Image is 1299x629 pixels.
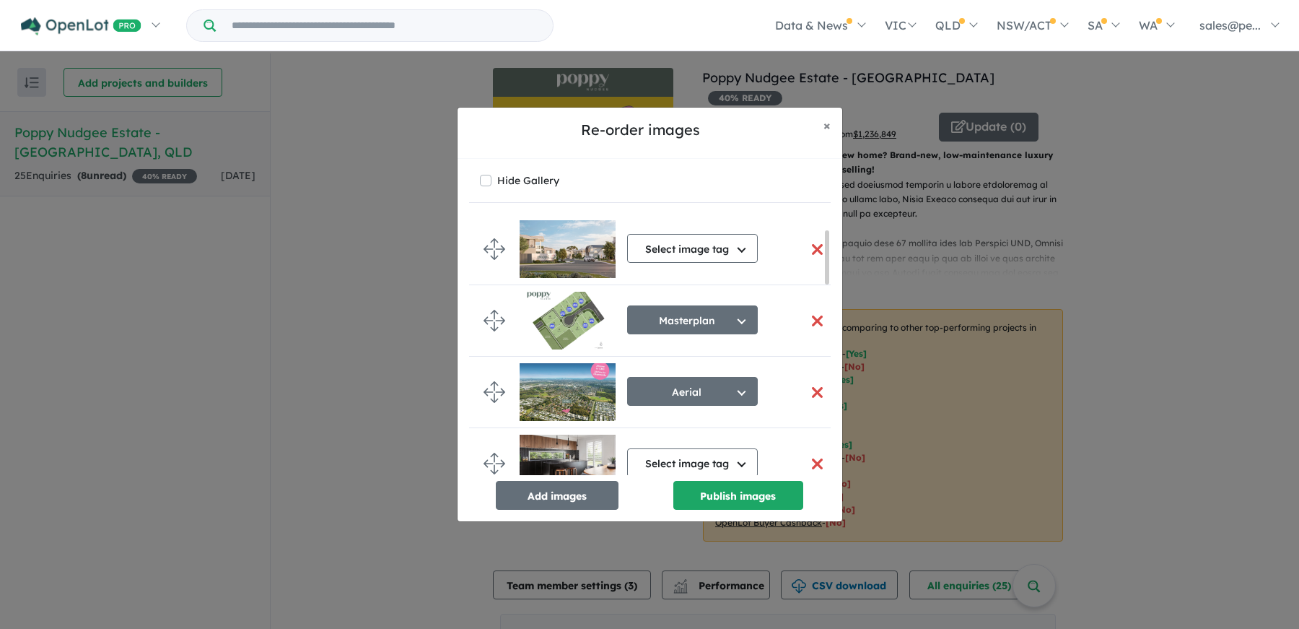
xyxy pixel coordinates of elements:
[627,305,758,334] button: Masterplan
[21,17,141,35] img: Openlot PRO Logo White
[484,453,505,474] img: drag.svg
[496,481,618,510] button: Add images
[520,220,616,278] img: Poppy%20Nudgee%20Estate%20-%20Nudgee___1756689615.jpg
[823,117,831,134] span: ×
[484,381,505,403] img: drag.svg
[627,377,758,406] button: Aerial
[219,10,550,41] input: Try estate name, suburb, builder or developer
[497,170,559,191] label: Hide Gallery
[673,481,803,510] button: Publish images
[520,292,616,350] img: Poppy%20Nudgee%20Estate%20-%20Nudgee___1756689543.jpg
[520,435,616,493] img: Poppy%20Nudgee%20Estate%20-%20Nudgee___1753996016_0.jpg
[469,119,812,141] h5: Re-order images
[1199,18,1261,32] span: sales@pe...
[484,310,505,331] img: drag.svg
[627,448,758,477] button: Select image tag
[484,238,505,260] img: drag.svg
[520,363,616,421] img: Poppy%20Nudgee%20Estate%20-%20Nudgee___1756689544.jpg
[627,234,758,263] button: Select image tag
